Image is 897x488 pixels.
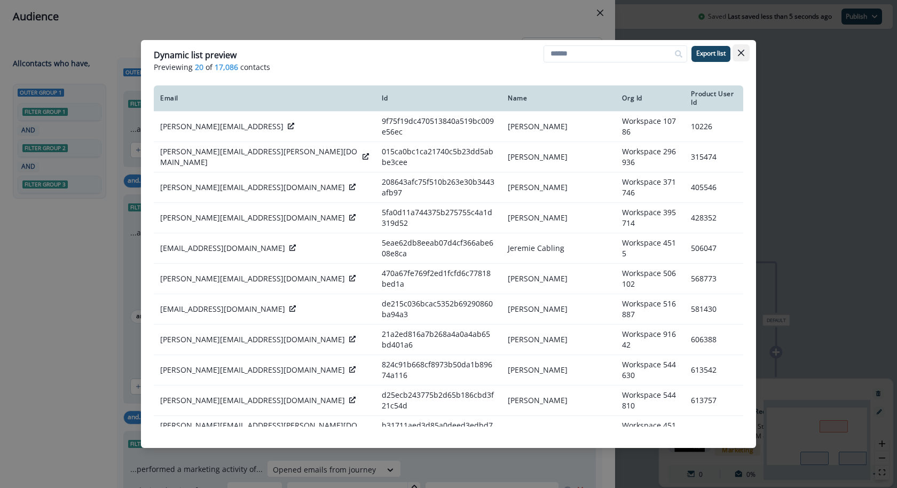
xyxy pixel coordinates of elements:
div: Email [160,94,369,103]
td: [PERSON_NAME] [501,324,616,355]
td: Workspace 371746 [616,172,684,202]
td: Workspace 516887 [616,294,684,324]
td: [PERSON_NAME] [501,385,616,415]
td: 655280 [684,415,743,446]
td: 824c91b668cf8973b50da1b89674a116 [375,355,501,385]
td: 9f75f19dc470513840a519bc009e56ec [375,111,501,141]
td: [PERSON_NAME] [501,355,616,385]
td: Workspace 395714 [616,202,684,233]
td: 470a67fe769f2ed1fcfd6c77818bed1a [375,263,501,294]
td: Workspace 544810 [616,385,684,415]
td: [PERSON_NAME] [501,172,616,202]
td: 606388 [684,324,743,355]
p: [PERSON_NAME][EMAIL_ADDRESS] [160,121,284,132]
td: 208643afc75f510b263e30b3443afb97 [375,172,501,202]
p: Dynamic list preview [154,49,237,61]
td: 428352 [684,202,743,233]
td: 581430 [684,294,743,324]
td: 568773 [684,263,743,294]
td: 10226 [684,111,743,141]
td: b31711aed3d85a0deed3edbd7912f01a [375,415,501,446]
td: Workspace 4515 [616,415,684,446]
p: Previewing of contacts [154,61,743,73]
button: Export list [691,46,730,62]
p: [PERSON_NAME][EMAIL_ADDRESS][DOMAIN_NAME] [160,212,345,223]
p: Export list [696,50,726,57]
button: Close [733,44,750,61]
td: 613542 [684,355,743,385]
span: 20 [195,61,203,73]
td: Workspace 544630 [616,355,684,385]
div: Org Id [622,94,678,103]
td: 315474 [684,141,743,172]
p: [PERSON_NAME][EMAIL_ADDRESS][PERSON_NAME][DOMAIN_NAME] [160,420,358,442]
p: [EMAIL_ADDRESS][DOMAIN_NAME] [160,304,285,314]
p: [PERSON_NAME][EMAIL_ADDRESS][DOMAIN_NAME] [160,395,345,406]
div: Product User Id [691,90,737,107]
td: de215c036bcac5352b69290860ba94a3 [375,294,501,324]
td: 506047 [684,233,743,263]
td: [PERSON_NAME] [501,294,616,324]
td: Workspace 506102 [616,263,684,294]
td: Workspace 10786 [616,111,684,141]
td: [PERSON_NAME] [501,141,616,172]
p: [EMAIL_ADDRESS][DOMAIN_NAME] [160,243,285,254]
td: Workspace 296936 [616,141,684,172]
p: [PERSON_NAME][EMAIL_ADDRESS][DOMAIN_NAME] [160,365,345,375]
td: 405546 [684,172,743,202]
td: d25ecb243775b2d65b186cbd3f21c54d [375,385,501,415]
td: Jeremie Cabling [501,233,616,263]
p: [PERSON_NAME][EMAIL_ADDRESS][DOMAIN_NAME] [160,182,345,193]
div: Id [382,94,495,103]
td: [PERSON_NAME] [501,415,616,446]
p: [PERSON_NAME][EMAIL_ADDRESS][DOMAIN_NAME] [160,334,345,345]
td: Workspace 4515 [616,233,684,263]
td: 5eae62db8eeab07d4cf366abe608e8ca [375,233,501,263]
td: 613757 [684,385,743,415]
td: [PERSON_NAME] [501,111,616,141]
td: [PERSON_NAME] [501,202,616,233]
td: 21a2ed816a7b268a4a0a4ab65bd401a6 [375,324,501,355]
div: Name [508,94,609,103]
td: 015ca0bc1ca21740c5b23dd5abbe3cee [375,141,501,172]
td: Workspace 91642 [616,324,684,355]
span: 17,086 [215,61,238,73]
p: [PERSON_NAME][EMAIL_ADDRESS][PERSON_NAME][DOMAIN_NAME] [160,146,358,168]
p: [PERSON_NAME][EMAIL_ADDRESS][DOMAIN_NAME] [160,273,345,284]
td: [PERSON_NAME] [501,263,616,294]
td: 5fa0d11a744375b275755c4a1d319d52 [375,202,501,233]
